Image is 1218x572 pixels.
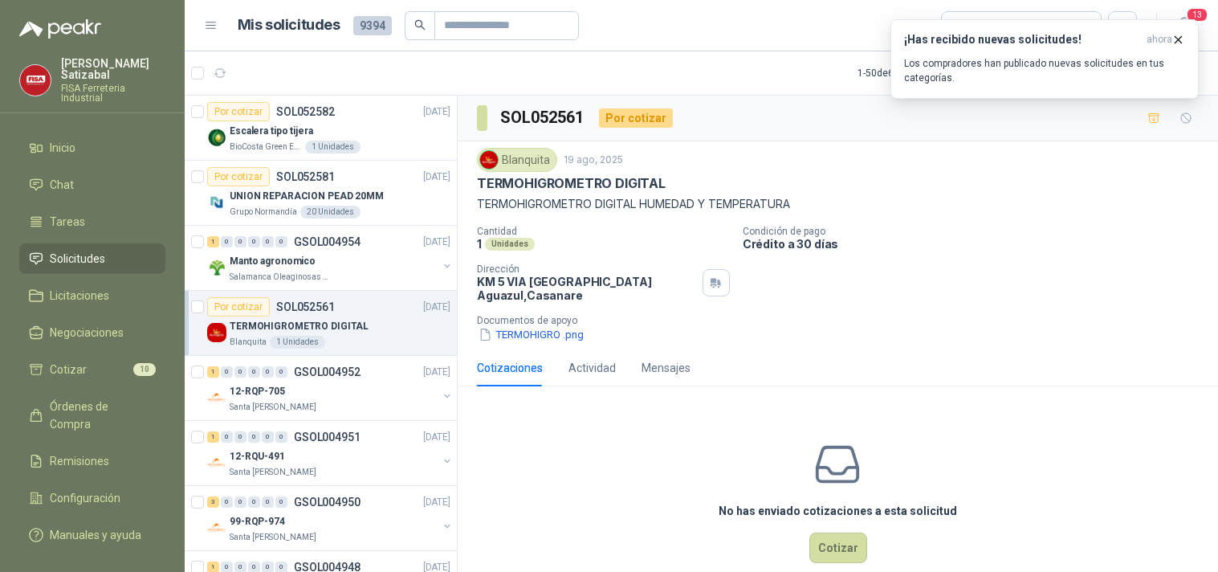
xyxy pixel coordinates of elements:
[743,226,1212,237] p: Condición de pago
[50,452,109,470] span: Remisiones
[207,167,270,186] div: Por cotizar
[185,96,457,161] a: Por cotizarSOL052582[DATE] Company LogoEscalera tipo tijeraBioCosta Green Energy S.A.S1 Unidades
[353,16,392,35] span: 9394
[564,153,623,168] p: 19 ago, 2025
[423,430,450,445] p: [DATE]
[238,14,340,37] h1: Mis solicitudes
[207,431,219,443] div: 1
[294,431,361,443] p: GSOL004951
[423,235,450,250] p: [DATE]
[19,170,165,200] a: Chat
[61,84,165,103] p: FISA Ferreteria Industrial
[19,243,165,274] a: Solicitudes
[230,531,316,544] p: Santa [PERSON_NAME]
[423,300,450,315] p: [DATE]
[904,33,1140,47] h3: ¡Has recibido nuevas solicitudes!
[743,237,1212,251] p: Crédito a 30 días
[50,176,74,194] span: Chat
[207,236,219,247] div: 1
[890,19,1199,99] button: ¡Has recibido nuevas solicitudes!ahora Los compradores han publicado nuevas solicitudes en tus ca...
[207,258,226,277] img: Company Logo
[207,453,226,472] img: Company Logo
[230,189,384,204] p: UNION REPARACION PEAD 20MM
[230,254,316,269] p: Manto agronomico
[50,526,141,544] span: Manuales y ayuda
[262,366,274,378] div: 0
[568,359,616,377] div: Actividad
[50,398,150,433] span: Órdenes de Compra
[207,518,226,537] img: Company Logo
[270,336,325,349] div: 1 Unidades
[221,236,233,247] div: 0
[234,366,246,378] div: 0
[221,366,233,378] div: 0
[19,520,165,550] a: Manuales y ayuda
[207,128,226,147] img: Company Logo
[1186,7,1208,22] span: 13
[230,384,285,399] p: 12-RQP-705
[300,206,361,219] div: 20 Unidades
[207,232,454,284] a: 1 0 0 0 0 0 GSOL004954[DATE] Company LogoManto agronomicoSalamanca Oleaginosas SAS
[275,236,287,247] div: 0
[477,264,696,275] p: Dirección
[230,336,267,349] p: Blanquita
[500,105,586,130] h3: SOL052561
[19,317,165,348] a: Negociaciones
[234,236,246,247] div: 0
[248,431,260,443] div: 0
[50,287,109,304] span: Licitaciones
[305,141,361,153] div: 1 Unidades
[275,366,287,378] div: 0
[230,401,316,414] p: Santa [PERSON_NAME]
[248,496,260,508] div: 0
[234,496,246,508] div: 0
[477,315,1212,326] p: Documentos de apoyo
[19,354,165,385] a: Cotizar10
[230,271,331,284] p: Salamanca Oleaginosas SAS
[207,492,454,544] a: 3 0 0 0 0 0 GSOL004950[DATE] Company Logo99-RQP-974Santa [PERSON_NAME]
[19,133,165,163] a: Inicio
[477,226,730,237] p: Cantidad
[230,319,369,334] p: TERMOHIGROMETRO DIGITAL
[809,533,867,563] button: Cotizar
[477,237,482,251] p: 1
[50,250,105,268] span: Solicitudes
[221,431,233,443] div: 0
[423,170,450,185] p: [DATE]
[904,56,1185,85] p: Los compradores han publicado nuevas solicitudes en tus categorías.
[262,431,274,443] div: 0
[19,206,165,237] a: Tareas
[1170,11,1199,40] button: 13
[207,427,454,479] a: 1 0 0 0 0 0 GSOL004951[DATE] Company Logo12-RQU-491Santa [PERSON_NAME]
[19,446,165,476] a: Remisiones
[275,431,287,443] div: 0
[207,193,226,212] img: Company Logo
[423,104,450,120] p: [DATE]
[248,366,260,378] div: 0
[857,60,962,86] div: 1 - 50 de 6360
[207,323,226,342] img: Company Logo
[207,388,226,407] img: Company Logo
[19,483,165,513] a: Configuración
[133,363,156,376] span: 10
[50,489,120,507] span: Configuración
[50,139,75,157] span: Inicio
[61,58,165,80] p: [PERSON_NAME] Satizabal
[423,365,450,380] p: [DATE]
[207,496,219,508] div: 3
[207,102,270,121] div: Por cotizar
[719,502,957,520] h3: No has enviado cotizaciones a esta solicitud
[207,366,219,378] div: 1
[19,280,165,311] a: Licitaciones
[230,449,285,464] p: 12-RQU-491
[477,175,666,192] p: TERMOHIGROMETRO DIGITAL
[262,496,274,508] div: 0
[20,65,51,96] img: Company Logo
[230,206,297,219] p: Grupo Normandía
[294,366,361,378] p: GSOL004952
[230,141,302,153] p: BioCosta Green Energy S.A.S
[221,496,233,508] div: 0
[50,324,124,341] span: Negociaciones
[599,108,673,128] div: Por cotizar
[477,195,1199,213] p: TERMOHIGROMETRO DIGITAL HUMEDAD Y TEMPERATURA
